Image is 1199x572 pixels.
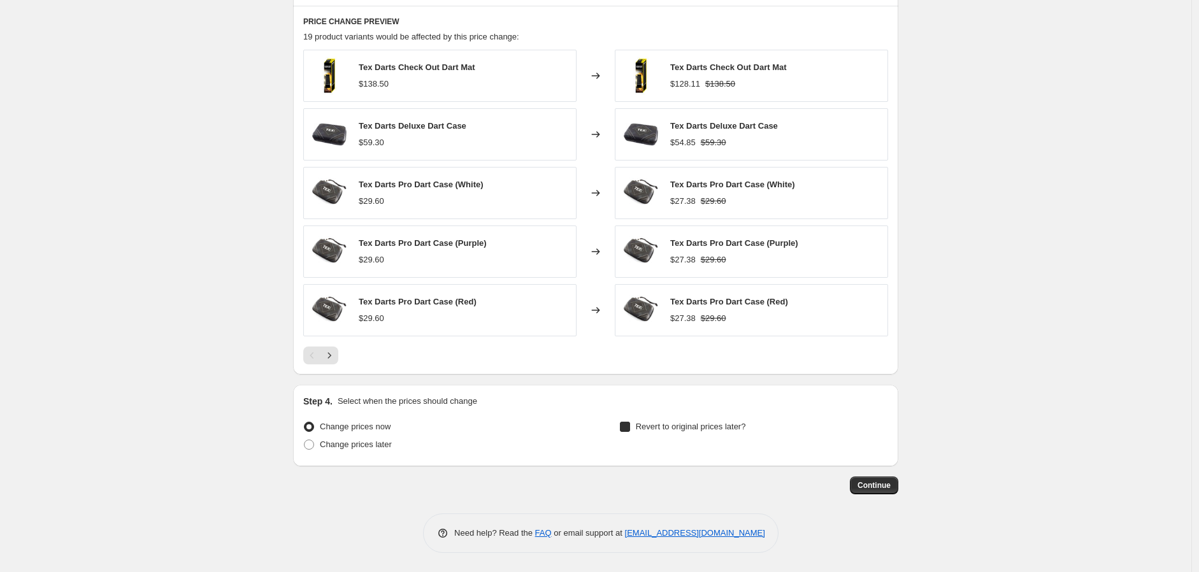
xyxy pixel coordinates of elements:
[670,78,700,90] div: $128.11
[310,291,348,329] img: x0198-01_80x.jpg
[303,17,888,27] h6: PRICE CHANGE PREVIEW
[701,195,726,208] strike: $29.60
[670,254,696,266] div: $27.38
[320,440,392,449] span: Change prices later
[359,297,477,306] span: Tex Darts Pro Dart Case (Red)
[359,62,475,72] span: Tex Darts Check Out Dart Mat
[310,174,348,212] img: x0198-01_80x.jpg
[320,422,391,431] span: Change prices now
[670,180,795,189] span: Tex Darts Pro Dart Case (White)
[670,238,798,248] span: Tex Darts Pro Dart Case (Purple)
[320,347,338,364] button: Next
[535,528,552,538] a: FAQ
[625,528,765,538] a: [EMAIL_ADDRESS][DOMAIN_NAME]
[701,312,726,325] strike: $29.60
[310,115,348,154] img: x0197-1_80x.jpg
[310,232,348,271] img: x0198-01_80x.jpg
[359,254,384,266] div: $29.60
[622,115,660,154] img: x0197-1_80x.jpg
[338,395,477,408] p: Select when the prices should change
[636,422,746,431] span: Revert to original prices later?
[303,32,519,41] span: 19 product variants would be affected by this price change:
[359,121,466,131] span: Tex Darts Deluxe Dart Case
[670,297,788,306] span: Tex Darts Pro Dart Case (Red)
[359,312,384,325] div: $29.60
[670,195,696,208] div: $27.38
[622,174,660,212] img: x0198-01_80x.jpg
[310,57,348,95] img: mat008-1_80x.jpg
[359,238,487,248] span: Tex Darts Pro Dart Case (Purple)
[622,291,660,329] img: x0198-01_80x.jpg
[552,528,625,538] span: or email support at
[359,195,384,208] div: $29.60
[359,78,389,90] div: $138.50
[850,476,898,494] button: Continue
[705,78,735,90] strike: $138.50
[303,395,333,408] h2: Step 4.
[359,136,384,149] div: $59.30
[670,121,778,131] span: Tex Darts Deluxe Dart Case
[670,312,696,325] div: $27.38
[454,528,535,538] span: Need help? Read the
[303,347,338,364] nav: Pagination
[701,136,726,149] strike: $59.30
[622,57,660,95] img: mat008-1_80x.jpg
[701,254,726,266] strike: $29.60
[858,480,891,490] span: Continue
[670,62,787,72] span: Tex Darts Check Out Dart Mat
[359,180,484,189] span: Tex Darts Pro Dart Case (White)
[670,136,696,149] div: $54.85
[622,232,660,271] img: x0198-01_80x.jpg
